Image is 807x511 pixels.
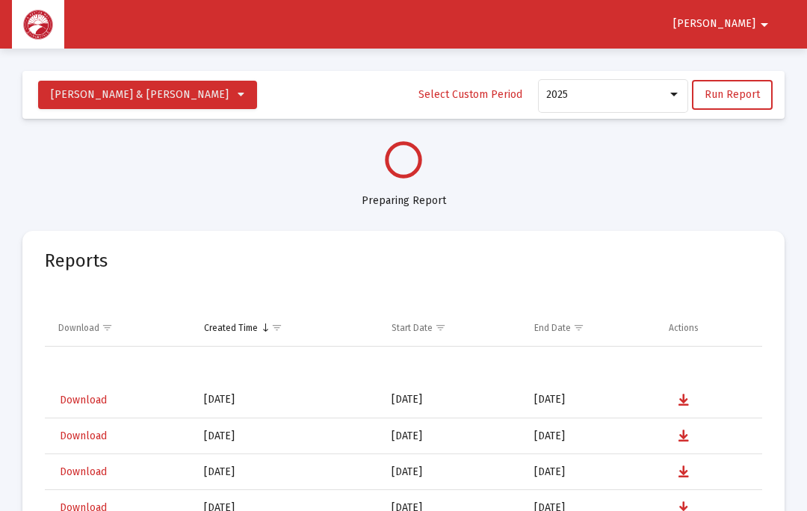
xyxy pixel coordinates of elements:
span: Download [60,394,107,406]
span: [PERSON_NAME] [673,18,755,31]
button: [PERSON_NAME] & [PERSON_NAME] [38,81,257,109]
td: Column Created Time [194,310,381,346]
span: [PERSON_NAME] & [PERSON_NAME] [51,88,229,101]
div: Actions [669,322,699,334]
span: 2025 [546,88,568,101]
div: [DATE] [204,429,371,444]
td: [DATE] [524,418,658,454]
span: Show filter options for column 'Start Date' [435,322,446,333]
td: [DATE] [381,454,524,490]
td: Column Actions [658,310,762,346]
td: Column Download [45,310,194,346]
div: Download [58,322,99,334]
mat-icon: arrow_drop_down [755,10,773,40]
div: Preparing Report [22,179,785,208]
span: Download [60,465,107,478]
td: [DATE] [524,383,658,418]
div: Start Date [392,322,433,334]
div: [DATE] [204,465,371,480]
img: Dashboard [23,10,53,40]
span: Show filter options for column 'Created Time' [271,322,282,333]
mat-card-title: Reports [45,253,108,268]
td: Column End Date [524,310,658,346]
span: Show filter options for column 'Download' [102,322,113,333]
button: Run Report [692,80,773,110]
div: [DATE] [204,392,371,407]
span: Select Custom Period [418,88,522,101]
button: [PERSON_NAME] [655,9,791,39]
td: Column Start Date [381,310,524,346]
span: Show filter options for column 'End Date' [573,322,584,333]
span: Run Report [705,88,760,101]
div: Created Time [204,322,258,334]
td: [DATE] [381,383,524,418]
span: Download [60,430,107,442]
td: [DATE] [524,454,658,490]
div: End Date [534,322,571,334]
td: [DATE] [381,418,524,454]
